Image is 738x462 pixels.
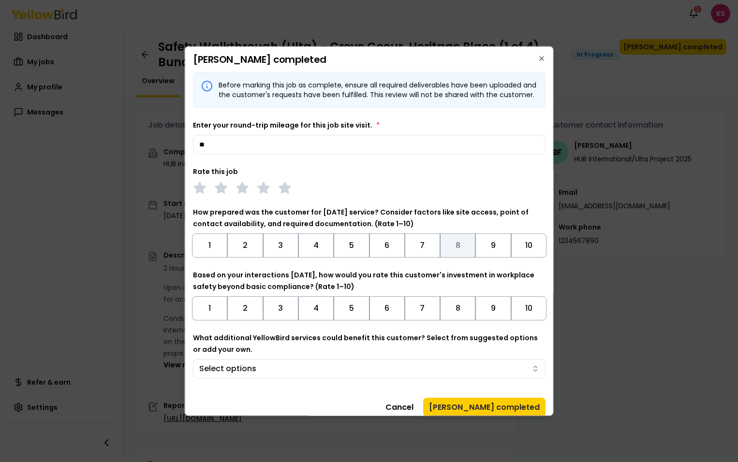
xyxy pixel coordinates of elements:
button: Cancel [380,398,419,417]
button: Toggle 6 [369,296,404,320]
button: Toggle 4 [298,233,333,258]
div: Before marking this job as complete, ensure all required deliverables have been uploaded and the ... [219,80,537,100]
button: Toggle 10 [511,296,546,320]
button: Toggle 3 [263,233,298,258]
button: Toggle 3 [263,296,298,320]
button: Select options [193,359,546,378]
button: Toggle 7 [404,296,440,320]
button: Toggle 9 [475,233,511,258]
button: [PERSON_NAME] completed [423,398,546,417]
span: Select options [199,363,256,375]
button: Toggle 5 [334,296,369,320]
button: Toggle 8 [440,296,475,320]
button: Toggle 5 [334,233,369,258]
button: Toggle 4 [298,296,333,320]
button: Toggle 10 [511,233,546,258]
button: Toggle 1 [192,296,227,320]
label: Rate this job [193,167,238,176]
button: Toggle 1 [192,233,227,258]
button: Toggle 2 [227,296,263,320]
button: Toggle 8 [440,233,475,258]
h2: [PERSON_NAME] completed [193,55,546,64]
button: Toggle 9 [475,296,511,320]
button: Toggle 7 [404,233,440,258]
button: Toggle 2 [227,233,263,258]
label: What additional YellowBird services could benefit this customer? Select from suggested options or... [193,333,538,354]
label: How prepared was the customer for [DATE] service? Consider factors like site access, point of con... [193,207,529,229]
button: Toggle 6 [369,233,404,258]
label: Enter your round-trip mileage for this job site visit. [193,120,380,130]
label: Based on your interactions [DATE], how would you rate this customer's investment in workplace saf... [193,270,534,291]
